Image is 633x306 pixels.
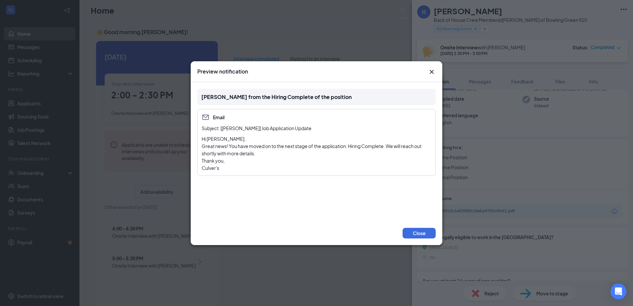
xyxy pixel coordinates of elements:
button: Close [403,228,436,238]
button: Close [428,68,436,76]
span: Subject: [[PERSON_NAME]] Job Application Update [202,125,312,131]
h3: Preview notification [197,68,248,75]
p: Hi [PERSON_NAME], [202,135,431,142]
p: Culver's [202,164,431,172]
svg: Cross [428,68,436,76]
p: Thank you, [202,157,431,164]
span: Email [213,114,224,121]
div: Open Intercom Messenger [610,283,626,299]
p: Great news! You have moved on to the next stage of the application: Hiring Complete. We will reac... [202,142,431,157]
svg: Email [202,113,210,121]
span: [PERSON_NAME] from the Hiring Complete of the position [201,93,352,100]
